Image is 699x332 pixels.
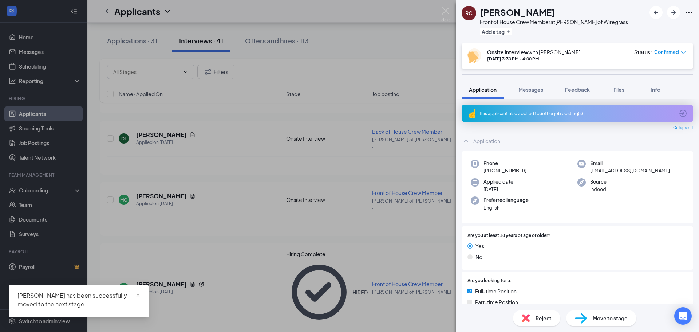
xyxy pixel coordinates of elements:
button: ArrowLeftNew [649,6,663,19]
div: Application [473,137,500,145]
span: Info [651,86,660,93]
b: Onsite Interview [487,49,528,55]
div: Front of House Crew Member at [PERSON_NAME] of Wiregrass [480,18,628,26]
span: Messages [518,86,543,93]
svg: Ellipses [684,8,693,17]
span: [EMAIL_ADDRESS][DOMAIN_NAME] [590,167,670,174]
h1: [PERSON_NAME] [480,6,555,18]
span: Collapse all [673,125,693,131]
span: Indeed [590,185,607,193]
svg: ArrowCircle [679,109,687,118]
span: Reject [536,314,552,322]
span: Confirmed [654,48,679,56]
span: Full-time Position [475,287,517,295]
span: [PHONE_NUMBER] [483,167,526,174]
svg: Plus [506,30,510,34]
svg: ArrowRight [669,8,678,17]
span: Files [613,86,624,93]
span: down [681,50,686,55]
span: [DATE] [483,185,513,193]
span: Source [590,178,607,185]
button: ArrowRight [667,6,680,19]
div: [DATE] 3:30 PM - 4:00 PM [487,56,580,62]
div: with [PERSON_NAME] [487,48,580,56]
span: Are you looking for a: [467,277,512,284]
span: Phone [483,160,526,167]
svg: ChevronUp [462,137,470,145]
span: Preferred language [483,196,529,204]
span: Move to stage [593,314,628,322]
span: Are you at least 18 years of age or older? [467,232,550,239]
div: Status : [634,48,652,56]
span: Applied date [483,178,513,185]
div: [PERSON_NAME] has been successfully moved to the next stage. [17,291,140,309]
div: RC [465,9,473,17]
span: Application [469,86,497,93]
button: PlusAdd a tag [480,28,512,35]
span: English [483,204,529,211]
span: Part-time Position [475,298,518,306]
span: Feedback [565,86,590,93]
div: This applicant also applied to 3 other job posting(s) [479,110,674,117]
span: No [475,253,482,261]
span: close [135,293,141,298]
svg: ArrowLeftNew [652,8,660,17]
div: Open Intercom Messenger [674,307,692,325]
span: Email [590,160,670,167]
span: Yes [475,242,484,250]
